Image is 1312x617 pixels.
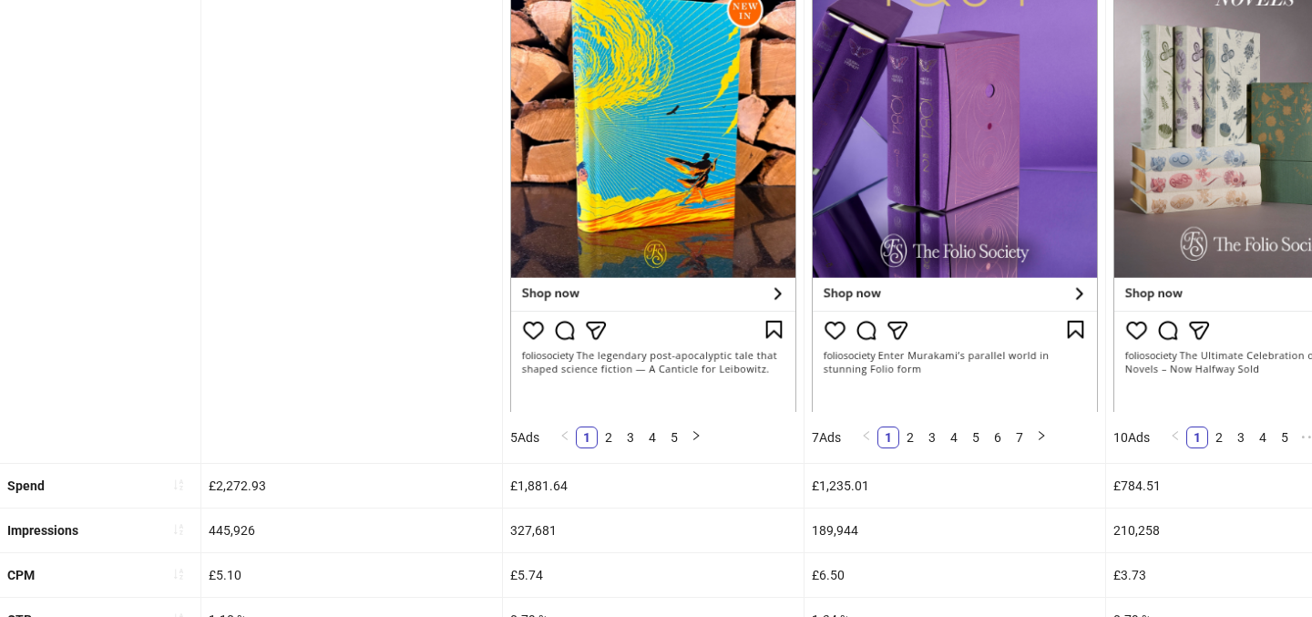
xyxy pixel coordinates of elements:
span: sort-ascending [172,478,185,491]
li: 4 [641,427,663,448]
li: 1 [576,427,598,448]
a: 2 [1209,427,1229,447]
li: 4 [943,427,965,448]
a: 1 [1187,427,1207,447]
a: 4 [642,427,662,447]
div: 189,944 [805,509,1105,552]
div: £1,881.64 [503,464,804,508]
li: 3 [921,427,943,448]
a: 2 [900,427,920,447]
li: 3 [620,427,641,448]
span: sort-ascending [172,568,185,581]
a: 6 [988,427,1008,447]
li: 2 [598,427,620,448]
span: 10 Ads [1113,430,1150,445]
li: 3 [1230,427,1252,448]
b: CPM [7,568,35,582]
span: left [559,430,570,441]
li: 4 [1252,427,1274,448]
b: Spend [7,478,45,493]
div: £5.10 [201,553,502,597]
button: left [554,427,576,448]
a: 3 [620,427,641,447]
span: 5 Ads [510,430,539,445]
li: 6 [987,427,1009,448]
a: 3 [922,427,942,447]
a: 2 [599,427,619,447]
a: 7 [1010,427,1030,447]
span: right [1036,430,1047,441]
div: £2,272.93 [201,464,502,508]
div: 445,926 [201,509,502,552]
li: 1 [877,427,899,448]
li: 1 [1186,427,1208,448]
li: Next Page [1030,427,1052,448]
li: Next Page [685,427,707,448]
span: 7 Ads [812,430,841,445]
div: £5.74 [503,553,804,597]
button: right [685,427,707,448]
button: left [856,427,877,448]
a: 3 [1231,427,1251,447]
div: £6.50 [805,553,1105,597]
span: sort-ascending [172,523,185,536]
li: 5 [965,427,987,448]
b: Impressions [7,523,78,538]
span: left [861,430,872,441]
a: 5 [1275,427,1295,447]
li: 2 [899,427,921,448]
div: 327,681 [503,509,804,552]
div: £1,235.01 [805,464,1105,508]
a: 1 [577,427,597,447]
a: 1 [878,427,898,447]
li: Previous Page [1164,427,1186,448]
li: 5 [663,427,685,448]
a: 5 [966,427,986,447]
span: left [1170,430,1181,441]
li: 2 [1208,427,1230,448]
button: right [1030,427,1052,448]
li: 7 [1009,427,1030,448]
button: left [1164,427,1186,448]
li: Previous Page [856,427,877,448]
a: 4 [1253,427,1273,447]
li: Previous Page [554,427,576,448]
a: 5 [664,427,684,447]
span: right [691,430,702,441]
a: 4 [944,427,964,447]
li: 5 [1274,427,1296,448]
